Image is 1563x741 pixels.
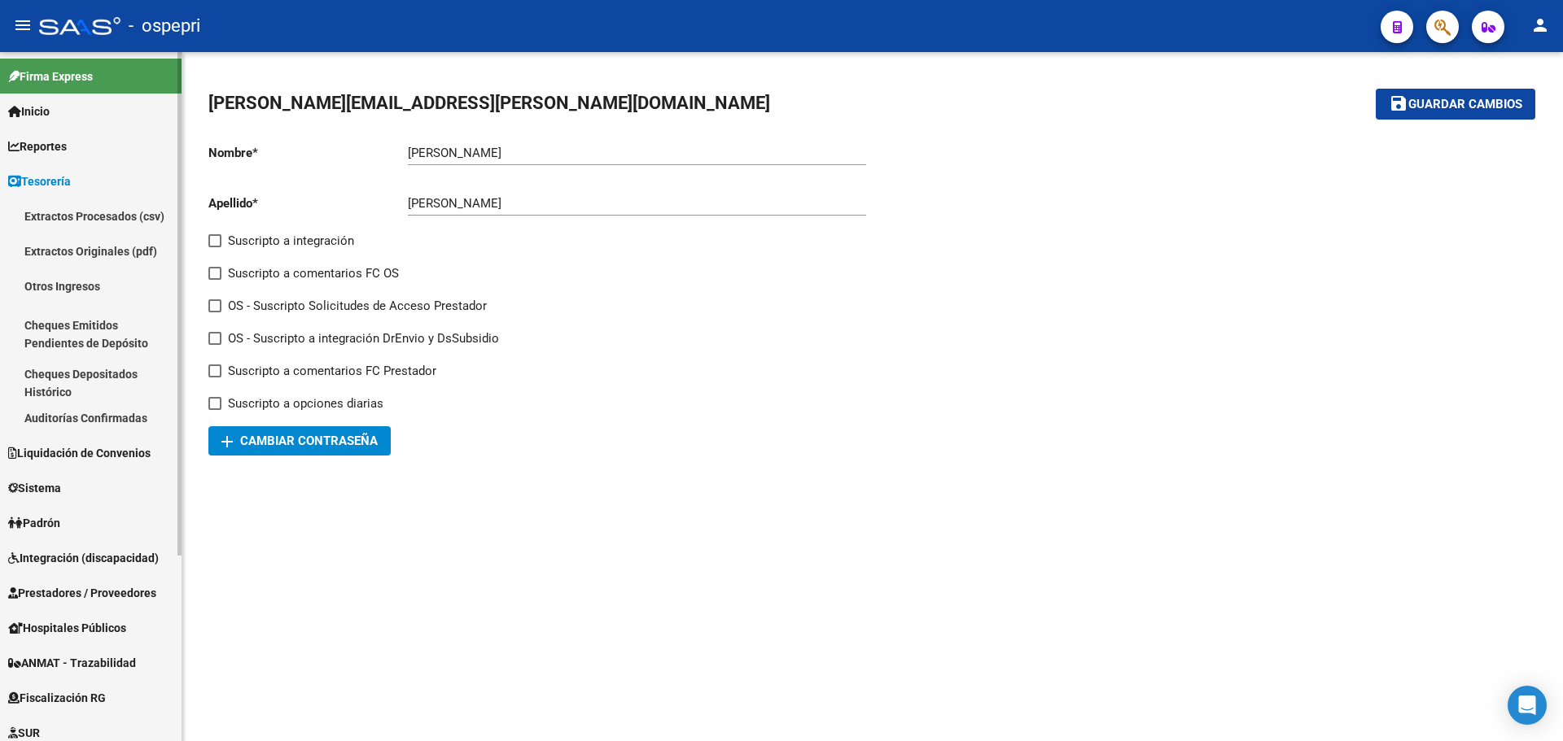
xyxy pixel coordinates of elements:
[8,172,71,190] span: Tesorería
[208,93,770,113] span: [PERSON_NAME][EMAIL_ADDRESS][PERSON_NAME][DOMAIN_NAME]
[228,329,499,348] span: OS - Suscripto a integración DrEnvio y DsSubsidio
[8,137,67,155] span: Reportes
[8,549,159,567] span: Integración (discapacidad)
[228,296,487,316] span: OS - Suscripto Solicitudes de Acceso Prestador
[1530,15,1550,35] mat-icon: person
[208,194,408,212] p: Apellido
[228,231,354,251] span: Suscripto a integración
[8,654,136,672] span: ANMAT - Trazabilidad
[228,394,383,413] span: Suscripto a opciones diarias
[13,15,33,35] mat-icon: menu
[221,434,378,448] span: Cambiar Contraseña
[217,432,237,451] mat-icon: add
[8,619,126,637] span: Hospitales Públicos
[1376,89,1535,119] button: Guardar cambios
[8,102,50,120] span: Inicio
[208,144,408,162] p: Nombre
[228,264,399,283] span: Suscripto a comentarios FC OS
[8,68,93,85] span: Firma Express
[129,8,200,44] span: - ospepri
[8,689,106,707] span: Fiscalización RG
[228,361,436,381] span: Suscripto a comentarios FC Prestador
[1389,94,1408,113] mat-icon: save
[208,426,391,455] button: Cambiar Contraseña
[8,584,156,602] span: Prestadores / Proveedores
[8,479,61,497] span: Sistema
[8,514,60,532] span: Padrón
[8,444,151,462] span: Liquidación de Convenios
[1408,98,1522,112] span: Guardar cambios
[1508,686,1547,725] div: Open Intercom Messenger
